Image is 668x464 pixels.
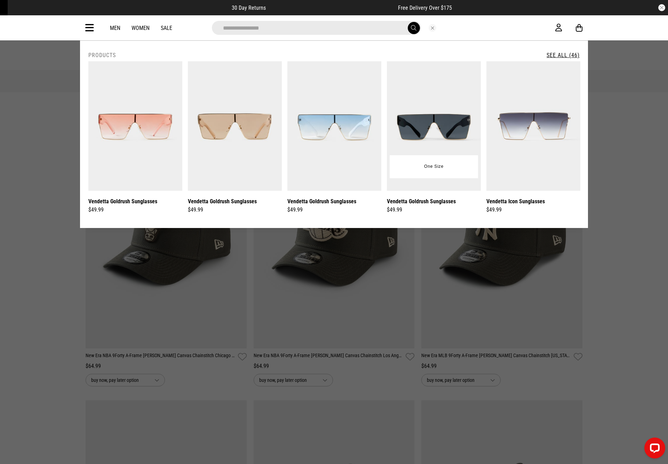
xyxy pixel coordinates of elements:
img: Vendetta Goldrush Sunglasses in Gold [88,61,182,191]
span: Free Delivery Over $175 [398,5,452,11]
img: Vendetta Goldrush Sunglasses in Black [387,61,481,191]
a: Men [110,25,120,31]
a: Women [132,25,150,31]
a: Vendetta Goldrush Sunglasses [88,197,157,206]
iframe: LiveChat chat widget [639,435,668,464]
a: See All (46) [547,52,580,58]
img: Vendetta Goldrush Sunglasses in Brown [188,61,282,191]
div: $49.99 [88,206,182,214]
button: Close search [429,24,436,32]
img: Vendetta Icon Sunglasses in Grey [486,61,580,191]
iframe: Customer reviews powered by Trustpilot [280,4,384,11]
div: $49.99 [486,206,580,214]
h2: Products [88,52,116,58]
div: $49.99 [387,206,481,214]
a: Vendetta Icon Sunglasses [486,197,545,206]
a: Vendetta Goldrush Sunglasses [287,197,356,206]
a: Vendetta Goldrush Sunglasses [387,197,456,206]
div: $49.99 [287,206,381,214]
div: $49.99 [188,206,282,214]
a: Vendetta Goldrush Sunglasses [188,197,257,206]
button: One Size [419,160,449,173]
img: Vendetta Goldrush Sunglasses in Unknown [287,61,381,191]
a: Sale [161,25,172,31]
span: 30 Day Returns [232,5,266,11]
